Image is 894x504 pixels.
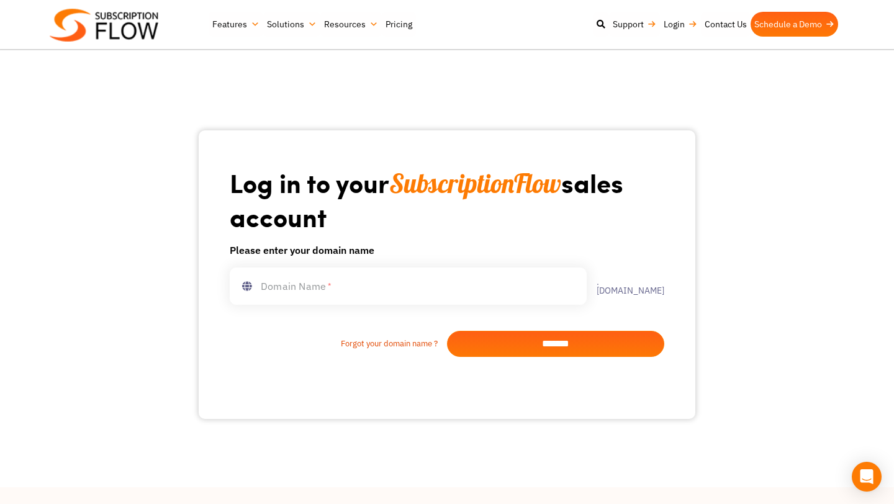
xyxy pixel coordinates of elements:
[609,12,660,37] a: Support
[230,338,447,350] a: Forgot your domain name ?
[230,243,664,258] h6: Please enter your domain name
[263,12,320,37] a: Solutions
[209,12,263,37] a: Features
[701,12,751,37] a: Contact Us
[382,12,416,37] a: Pricing
[751,12,838,37] a: Schedule a Demo
[320,12,382,37] a: Resources
[660,12,701,37] a: Login
[50,9,158,42] img: Subscriptionflow
[230,166,664,233] h1: Log in to your sales account
[852,462,882,492] div: Open Intercom Messenger
[587,277,664,295] label: .[DOMAIN_NAME]
[389,167,561,200] span: SubscriptionFlow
